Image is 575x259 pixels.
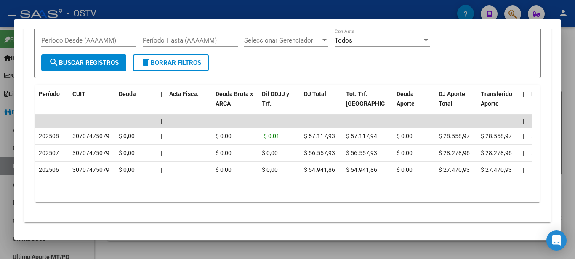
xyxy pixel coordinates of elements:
[133,54,209,71] button: Borrar Filtros
[216,91,253,107] span: Deuda Bruta x ARCA
[72,165,109,175] div: 30707475079
[72,131,109,141] div: 30707475079
[335,37,352,44] span: Todos
[72,148,109,158] div: 30707475079
[207,150,208,156] span: |
[207,91,209,97] span: |
[531,91,566,97] span: Deuda Contr.
[393,85,435,122] datatable-header-cell: Deuda Aporte
[388,150,389,156] span: |
[304,91,326,97] span: DJ Total
[439,150,470,156] span: $ 28.278,96
[519,85,528,122] datatable-header-cell: |
[39,133,59,139] span: 202508
[531,133,547,139] span: $ 0,00
[481,91,512,107] span: Transferido Aporte
[207,117,209,124] span: |
[481,166,512,173] span: $ 27.470,93
[523,150,524,156] span: |
[216,150,232,156] span: $ 0,00
[531,166,547,173] span: $ 0,00
[481,150,512,156] span: $ 28.278,96
[161,117,162,124] span: |
[397,91,415,107] span: Deuda Aporte
[523,133,524,139] span: |
[166,85,204,122] datatable-header-cell: Acta Fisca.
[262,166,278,173] span: $ 0,00
[216,133,232,139] span: $ 0,00
[244,37,321,44] span: Seleccionar Gerenciador
[69,85,115,122] datatable-header-cell: CUIT
[528,85,570,122] datatable-header-cell: Deuda Contr.
[481,133,512,139] span: $ 28.558,97
[39,166,59,173] span: 202506
[262,150,278,156] span: $ 0,00
[216,166,232,173] span: $ 0,00
[346,150,377,156] span: $ 56.557,93
[169,91,199,97] span: Acta Fisca.
[115,85,157,122] datatable-header-cell: Deuda
[388,166,389,173] span: |
[161,133,162,139] span: |
[161,91,162,97] span: |
[546,230,567,251] div: Open Intercom Messenger
[304,166,335,173] span: $ 54.941,86
[161,166,162,173] span: |
[388,133,389,139] span: |
[343,85,385,122] datatable-header-cell: Tot. Trf. Bruto
[523,91,524,97] span: |
[119,166,135,173] span: $ 0,00
[39,150,59,156] span: 202507
[141,57,151,67] mat-icon: delete
[161,150,162,156] span: |
[397,166,413,173] span: $ 0,00
[397,150,413,156] span: $ 0,00
[439,166,470,173] span: $ 27.470,93
[439,91,465,107] span: DJ Aporte Total
[262,133,280,139] span: -$ 0,01
[262,91,289,107] span: Dif DDJJ y Trf.
[435,85,477,122] datatable-header-cell: DJ Aporte Total
[346,133,377,139] span: $ 57.117,94
[531,150,547,156] span: $ 0,00
[388,117,390,124] span: |
[207,133,208,139] span: |
[35,85,69,122] datatable-header-cell: Período
[204,85,212,122] datatable-header-cell: |
[304,150,335,156] span: $ 56.557,93
[385,85,393,122] datatable-header-cell: |
[141,59,201,67] span: Borrar Filtros
[523,166,524,173] span: |
[439,133,470,139] span: $ 28.558,97
[72,91,85,97] span: CUIT
[304,133,335,139] span: $ 57.117,93
[119,150,135,156] span: $ 0,00
[397,133,413,139] span: $ 0,00
[49,57,59,67] mat-icon: search
[207,166,208,173] span: |
[49,59,119,67] span: Buscar Registros
[119,91,136,97] span: Deuda
[523,117,524,124] span: |
[212,85,258,122] datatable-header-cell: Deuda Bruta x ARCA
[258,85,301,122] datatable-header-cell: Dif DDJJ y Trf.
[41,54,126,71] button: Buscar Registros
[119,133,135,139] span: $ 0,00
[346,166,377,173] span: $ 54.941,86
[39,91,60,97] span: Período
[157,85,166,122] datatable-header-cell: |
[346,91,403,107] span: Tot. Trf. [GEOGRAPHIC_DATA]
[477,85,519,122] datatable-header-cell: Transferido Aporte
[388,91,390,97] span: |
[301,85,343,122] datatable-header-cell: DJ Total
